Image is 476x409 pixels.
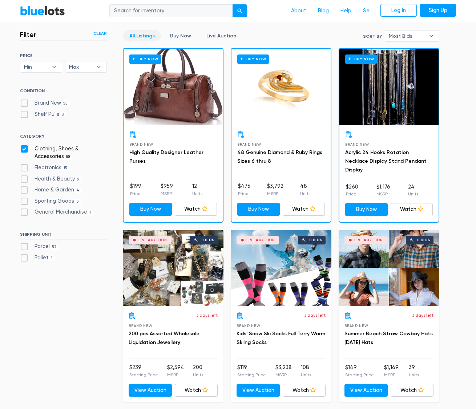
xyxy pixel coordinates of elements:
[61,101,70,106] span: 55
[123,30,161,41] a: All Listings
[376,191,390,197] p: MSRP
[237,54,269,64] h6: Buy Now
[267,190,283,197] p: MSRP
[424,31,439,41] b: ▾
[389,31,425,41] span: Most Bids
[231,230,331,306] a: Live Auction 0 bids
[129,331,199,345] a: 200 pcs Assorted Wholesale Liquidation Jewellery
[74,187,82,193] span: 4
[345,142,369,146] span: Brand New
[130,182,141,197] li: $199
[363,33,382,40] label: Sort By
[344,384,388,397] a: View Auction
[376,183,390,198] li: $1,176
[20,164,70,172] label: Electronics
[193,372,203,378] p: Units
[109,4,233,17] input: Search for inventory
[161,190,173,197] p: MSRP
[175,384,218,397] a: Watch
[344,331,433,345] a: Summer Beach Straw Cowboy Hats [DATE] Hats
[346,191,358,197] p: Price
[123,230,223,306] a: Live Auction 0 bids
[91,61,106,72] b: ▾
[138,238,167,242] div: Live Auction
[129,384,172,397] a: View Auction
[20,145,107,161] label: Clothing, Shoes & Accessories
[193,364,203,378] li: 200
[167,364,184,378] li: $2,594
[237,384,280,397] a: View Auction
[304,312,326,319] p: 3 days left
[75,177,81,182] span: 6
[300,182,310,197] li: 48
[408,191,418,197] p: Units
[231,49,331,125] a: Buy Now
[312,4,335,18] a: Blog
[384,372,399,378] p: MSRP
[20,186,82,194] label: Home & Garden
[20,208,93,216] label: General Merchandise
[391,384,434,397] a: Watch
[380,4,417,17] a: Log In
[161,182,173,197] li: $959
[192,182,202,197] li: 12
[345,364,374,378] li: $149
[20,5,65,16] a: BlueLots
[238,190,250,197] p: Price
[237,142,261,146] span: Brand New
[339,230,439,306] a: Live Auction 0 bids
[50,244,59,250] span: 57
[69,61,93,72] span: Max
[238,182,250,197] li: $475
[59,112,66,118] span: 3
[301,372,311,378] p: Units
[354,238,383,242] div: Live Auction
[345,54,377,64] h6: Buy Now
[129,54,161,64] h6: Buy Now
[20,134,107,142] h6: CATEGORY
[167,372,184,378] p: MSRP
[237,364,266,378] li: $119
[309,238,322,242] div: 0 bids
[237,203,280,216] a: Buy Now
[164,30,197,41] a: Buy Now
[124,49,223,125] a: Buy Now
[20,53,107,58] h6: PRICE
[87,210,93,216] span: 1
[237,331,325,345] a: Kids' Snow Ski Socks Full Terry Warm Skiing Socks
[237,372,266,378] p: Starting Price
[20,99,70,107] label: Brand New
[200,30,242,41] a: Live Auction
[129,203,172,216] a: Buy Now
[20,30,36,39] h3: Filter
[47,61,62,72] b: ▾
[74,199,81,204] span: 3
[20,110,66,118] label: Shelf Pulls
[129,324,152,328] span: Brand New
[237,324,260,328] span: Brand New
[357,4,378,18] a: Sell
[301,364,311,378] li: 108
[20,88,107,96] h6: CONDITION
[129,149,203,164] a: High Quality Designer Leather Purses
[20,243,59,251] label: Parcel
[345,203,388,216] a: Buy Now
[20,232,107,240] h6: SHIPPING UNIT
[192,190,202,197] p: Units
[130,190,141,197] p: Price
[237,149,322,164] a: 48 Genuine Diamond & Ruby Rings Sizes 6 thru 8
[391,203,433,216] a: Watch
[285,4,312,18] a: About
[49,255,55,261] span: 1
[346,183,358,198] li: $260
[300,190,310,197] p: Units
[283,203,325,216] a: Watch
[129,142,153,146] span: Brand New
[409,372,419,378] p: Units
[129,372,158,378] p: Starting Price
[335,4,357,18] a: Help
[275,372,292,378] p: MSRP
[409,364,419,378] li: 39
[20,254,55,262] label: Pallet
[93,30,107,37] a: Clear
